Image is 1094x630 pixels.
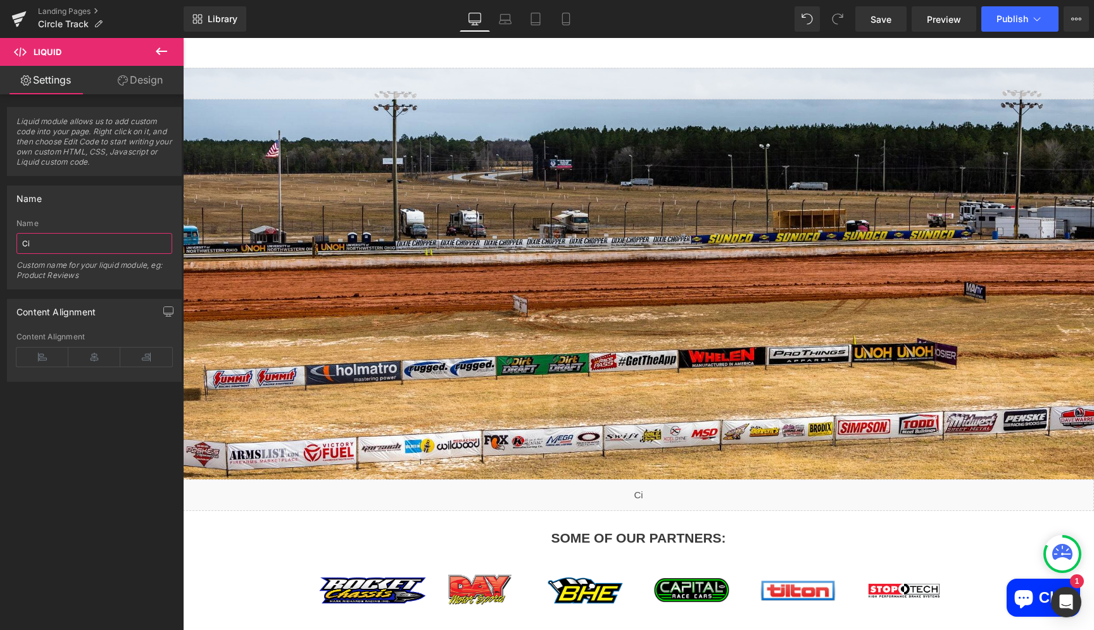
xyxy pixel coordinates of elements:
[1051,587,1081,617] div: Open Intercom Messenger
[38,6,184,16] a: Landing Pages
[85,492,826,508] h2: Some of our Partners:
[94,66,186,94] a: Design
[981,6,1059,32] button: Publish
[208,13,237,25] span: Library
[16,299,96,317] div: Content Alignment
[184,6,246,32] a: New Library
[16,260,172,289] div: Custom name for your liquid module, eg: Product Reviews
[927,13,961,26] span: Preview
[520,6,551,32] a: Tablet
[34,47,61,57] span: Liquid
[871,13,891,26] span: Save
[16,186,42,204] div: Name
[912,6,976,32] a: Preview
[825,6,850,32] button: Redo
[1064,6,1089,32] button: More
[997,14,1028,24] span: Publish
[38,19,89,29] span: Circle Track
[16,332,172,341] div: Content Alignment
[820,541,901,582] inbox-online-store-chat: Shopify online store chat
[551,6,581,32] a: Mobile
[795,6,820,32] button: Undo
[16,117,172,175] span: Liquid module allows us to add custom code into your page. Right click on it, and then choose Edi...
[460,6,490,32] a: Desktop
[16,219,172,228] div: Name
[490,6,520,32] a: Laptop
